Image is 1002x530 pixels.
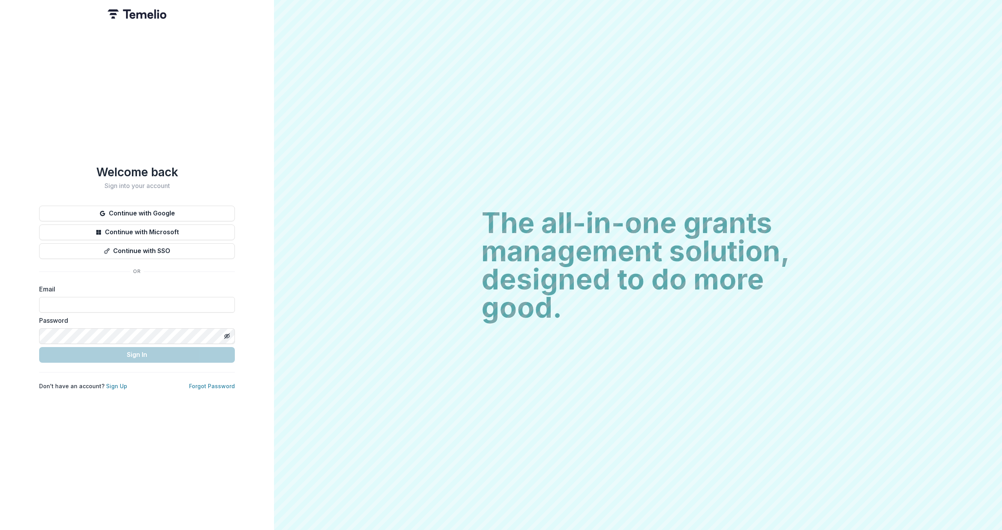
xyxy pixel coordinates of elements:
button: Continue with Google [39,206,235,221]
label: Email [39,284,230,294]
label: Password [39,316,230,325]
button: Continue with Microsoft [39,224,235,240]
button: Toggle password visibility [221,330,233,342]
h1: Welcome back [39,165,235,179]
p: Don't have an account? [39,382,127,390]
img: Temelio [108,9,166,19]
h2: Sign into your account [39,182,235,190]
button: Sign In [39,347,235,363]
button: Continue with SSO [39,243,235,259]
a: Sign Up [106,383,127,389]
a: Forgot Password [189,383,235,389]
